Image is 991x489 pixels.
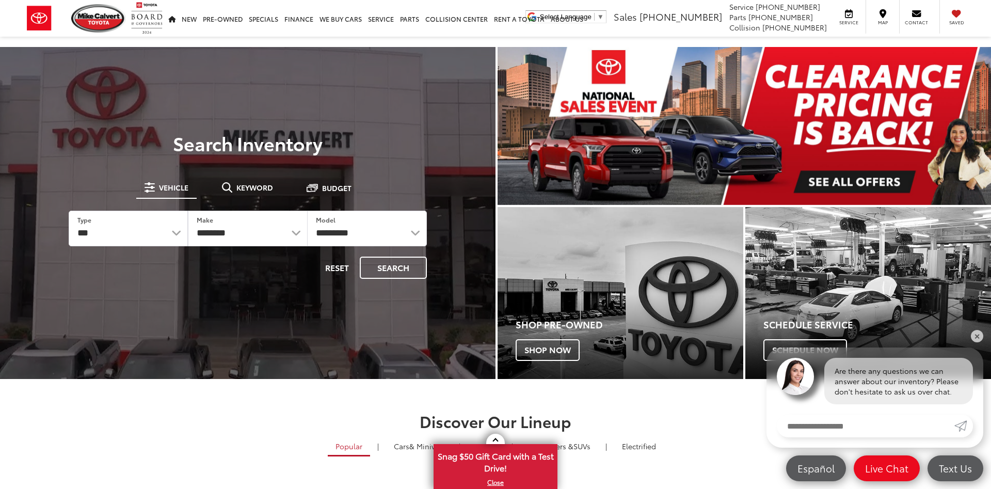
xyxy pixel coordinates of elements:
[762,22,827,33] span: [PHONE_NUMBER]
[498,47,991,205] section: Carousel section with vehicle pictures - may contain disclaimers.
[316,215,335,224] label: Model
[792,462,840,475] span: Español
[360,257,427,279] button: Search
[871,19,894,26] span: Map
[43,133,452,153] h3: Search Inventory
[954,415,973,437] a: Submit
[498,47,991,205] div: carousel slide number 1 of 1
[729,12,746,22] span: Parts
[132,413,859,430] h2: Discover Our Lineup
[745,207,991,379] div: Toyota
[640,10,722,23] span: [PHONE_NUMBER]
[854,455,920,481] a: Live Chat
[435,445,556,477] span: Snag $50 Gift Card with a Test Drive!
[777,358,814,395] img: Agent profile photo
[614,437,664,455] a: Electrified
[77,215,91,224] label: Type
[375,441,381,451] li: |
[945,19,968,26] span: Saved
[928,455,983,481] a: Text Us
[905,19,928,26] span: Contact
[71,4,126,33] img: Mike Calvert Toyota
[763,320,991,330] h4: Schedule Service
[236,184,273,191] span: Keyword
[316,257,358,279] button: Reset
[729,22,760,33] span: Collision
[197,215,213,224] label: Make
[934,462,977,475] span: Text Us
[860,462,914,475] span: Live Chat
[409,441,444,451] span: & Minivan
[594,13,595,21] span: ​
[786,455,846,481] a: Español
[756,2,820,12] span: [PHONE_NUMBER]
[386,437,452,455] a: Cars
[763,339,847,361] span: Schedule Now
[614,10,637,23] span: Sales
[498,47,991,205] img: Clearance Pricing Is Back
[516,339,580,361] span: Shop Now
[520,437,598,455] a: SUVs
[322,184,351,192] span: Budget
[498,207,743,379] a: Shop Pre-Owned Shop Now
[516,320,743,330] h4: Shop Pre-Owned
[824,358,973,404] div: Are there any questions we can answer about our inventory? Please don't hesitate to ask us over c...
[777,415,954,437] input: Enter your message
[745,207,991,379] a: Schedule Service Schedule Now
[498,207,743,379] div: Toyota
[603,441,610,451] li: |
[748,12,813,22] span: [PHONE_NUMBER]
[837,19,860,26] span: Service
[729,2,754,12] span: Service
[597,13,604,21] span: ▼
[540,13,592,21] span: Select Language
[159,184,188,191] span: Vehicle
[328,437,370,456] a: Popular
